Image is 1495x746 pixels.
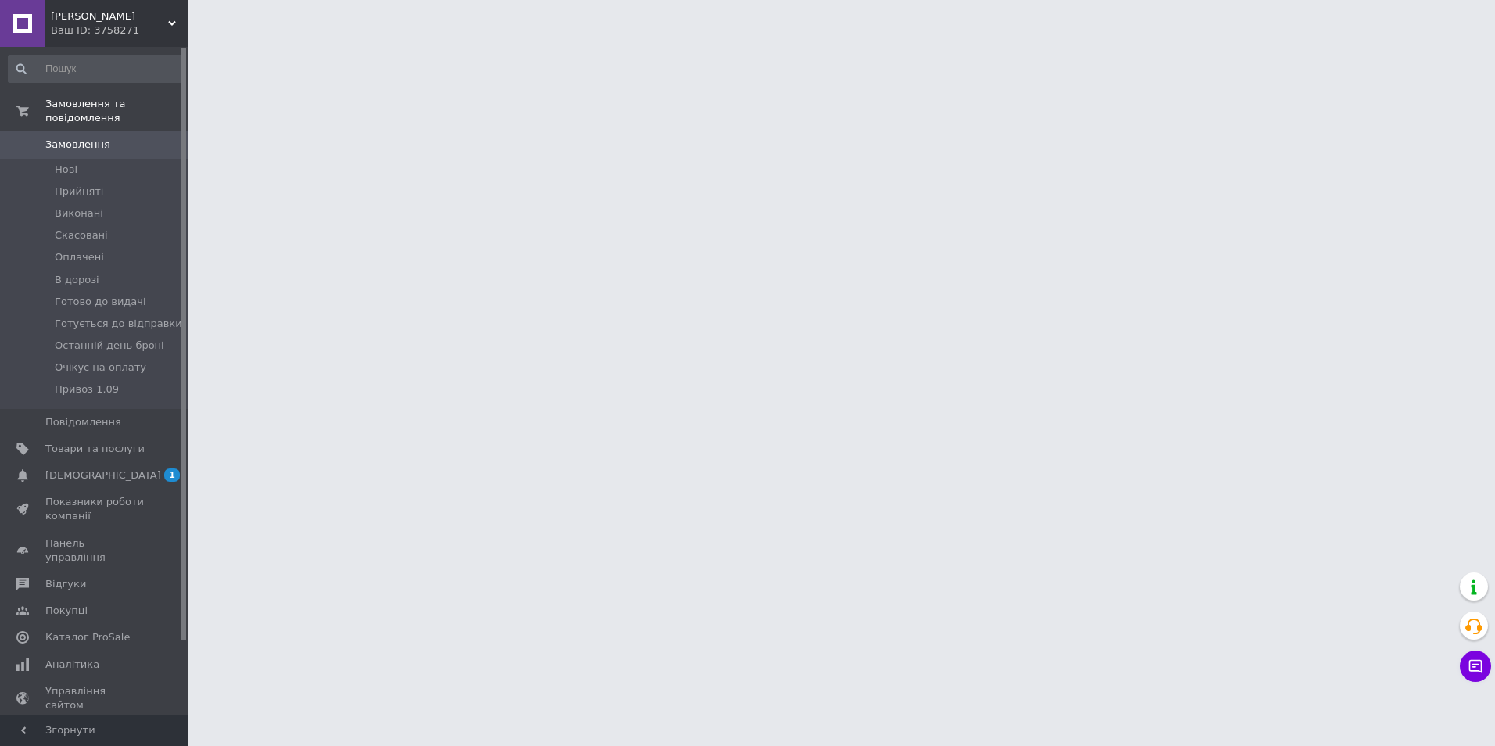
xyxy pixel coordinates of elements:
[45,97,188,125] span: Замовлення та повідомлення
[45,658,99,672] span: Аналітика
[45,536,145,565] span: Панель управління
[45,604,88,618] span: Покупці
[55,360,146,375] span: Очікує на оплату
[55,317,182,331] span: Готується до відправки
[1460,651,1491,682] button: Чат з покупцем
[45,468,161,482] span: [DEMOGRAPHIC_DATA]
[45,577,86,591] span: Відгуки
[45,630,130,644] span: Каталог ProSale
[55,185,103,199] span: Прийняті
[55,339,164,353] span: Останній день броні
[55,273,99,287] span: В дорозі
[55,206,103,221] span: Виконані
[45,138,110,152] span: Замовлення
[51,23,188,38] div: Ваш ID: 3758271
[55,228,108,242] span: Скасовані
[55,382,119,396] span: Привоз 1.09
[164,468,180,482] span: 1
[55,250,104,264] span: Оплачені
[45,684,145,712] span: Управління сайтом
[55,163,77,177] span: Нові
[45,442,145,456] span: Товари та послуги
[51,9,168,23] span: ФОП Шевцова Н.В.
[45,415,121,429] span: Повідомлення
[45,495,145,523] span: Показники роботи компанії
[55,295,146,309] span: Готово до видачі
[8,55,185,83] input: Пошук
